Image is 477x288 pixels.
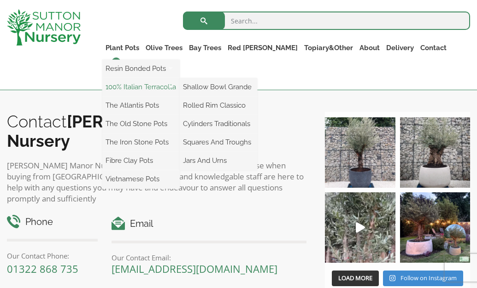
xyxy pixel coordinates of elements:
[7,215,98,229] h4: Phone
[102,154,180,167] a: Fibre Clay Pots
[112,217,306,231] h4: Email
[400,274,457,282] span: Follow on Instagram
[180,117,257,131] a: Cylinders Traditionals
[7,9,81,46] img: logo
[180,80,257,94] a: Shallow Bowl Grande
[356,41,383,54] a: About
[180,154,257,167] a: Jars And Urns
[356,222,365,233] svg: Play
[7,250,98,261] p: Our Contact Phone:
[183,12,470,30] input: Search...
[301,41,356,54] a: Topiary&Other
[7,112,306,150] h2: Contact
[102,62,180,75] a: Resin Bonded Pots
[224,41,301,54] a: Red [PERSON_NAME]
[186,41,224,54] a: Bay Trees
[325,192,395,263] img: New arrivals Monday morning of beautiful olive trees 🤩🤩 The weather is beautiful this summer, gre...
[102,98,180,112] a: The Atlantis Pots
[332,271,379,286] button: Load More
[383,271,463,286] a: Instagram Follow on Instagram
[338,274,372,282] span: Load More
[112,262,277,276] a: [EMAIL_ADDRESS][DOMAIN_NAME]
[7,262,78,276] a: 01322 868 735
[383,41,417,54] a: Delivery
[112,252,306,263] p: Our Contact Email:
[102,135,180,149] a: The Iron Stone Pots
[102,172,180,186] a: Vietnamese Pots
[180,98,257,112] a: Rolled Rim Classico
[102,117,180,131] a: The Old Stone Pots
[102,41,142,54] a: Plant Pots
[400,192,471,263] img: “The poetry of nature is never dead” 🪴🫒 A stunning beautiful customer photo has been sent into us...
[389,275,395,282] svg: Instagram
[142,41,186,54] a: Olive Trees
[325,117,395,188] img: A beautiful multi-stem Spanish Olive tree potted in our luxurious fibre clay pots 😍😍
[102,80,180,94] a: 100% Italian Terracotta
[7,112,253,150] b: [PERSON_NAME] Manor Nursery
[325,192,395,263] a: Play
[180,135,257,149] a: Squares And Troughs
[417,41,450,54] a: Contact
[7,160,306,204] p: [PERSON_NAME] Manor Nursery aim to make all customers feel at ease when buying from [GEOGRAPHIC_D...
[400,117,471,188] img: Check out this beauty we potted at our nursery today ❤️‍🔥 A huge, ancient gnarled Olive tree plan...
